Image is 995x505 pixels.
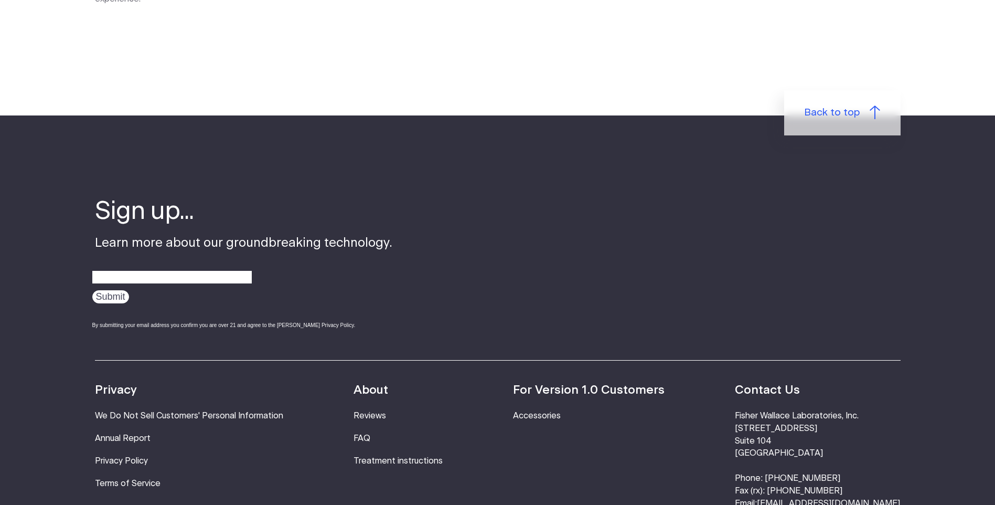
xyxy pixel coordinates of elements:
a: FAQ [354,434,370,443]
a: Accessories [513,412,561,420]
a: Annual Report [95,434,151,443]
span: Back to top [804,106,860,121]
input: Submit [92,290,129,303]
strong: Privacy [95,384,137,396]
h4: Sign up... [95,195,392,229]
strong: Contact Us [735,384,800,396]
strong: About [354,384,388,396]
a: Privacy Policy [95,457,148,465]
a: Back to top [784,90,901,135]
a: Treatment instructions [354,457,443,465]
a: We Do Not Sell Customers' Personal Information [95,412,283,420]
div: Learn more about our groundbreaking technology. [95,195,392,339]
a: Terms of Service [95,479,161,488]
strong: For Version 1.0 Customers [513,384,665,396]
a: Reviews [354,412,386,420]
div: By submitting your email address you confirm you are over 21 and agree to the [PERSON_NAME] Priva... [92,321,392,329]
